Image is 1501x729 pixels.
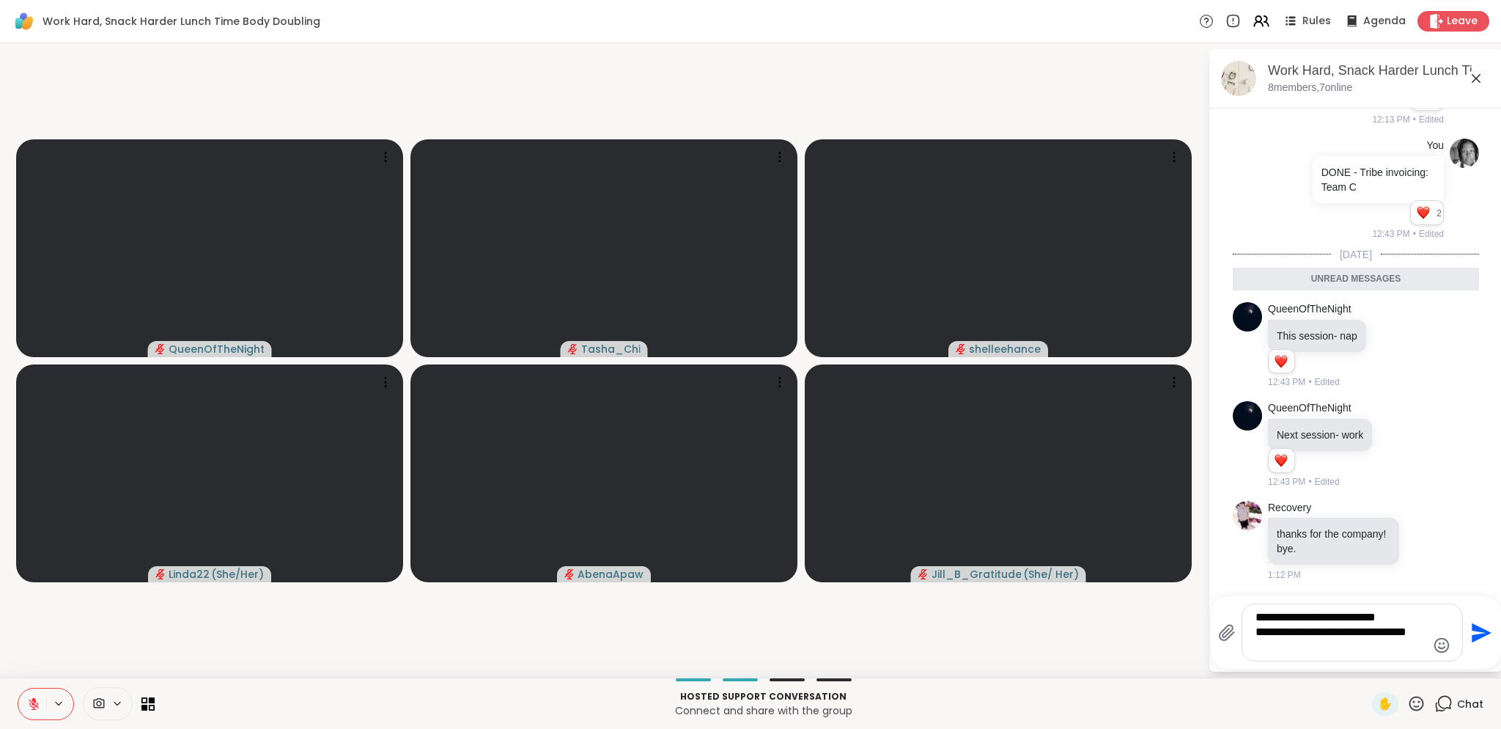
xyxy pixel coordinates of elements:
[1233,501,1262,530] img: https://sharewell-space-live.sfo3.digitaloceanspaces.com/user-generated/c703a1d2-29a7-4d77-aef4-3...
[1308,376,1311,389] span: •
[1269,449,1294,472] div: Reaction list
[1457,697,1483,711] span: Chat
[1221,61,1256,96] img: Work Hard, Snack Harder Lunch Time Body Doubling, Oct 11
[1413,227,1416,241] span: •
[163,703,1363,718] p: Connect and share with the group
[1268,62,1491,80] div: Work Hard, Snack Harder Lunch Time Body Doubling, [DATE]
[1268,302,1351,317] a: QueenOfTheNight
[12,9,37,34] img: ShareWell Logomark
[956,344,966,354] span: audio-muted
[1277,329,1357,343] p: This session- nap
[1308,475,1311,488] span: •
[1273,455,1288,466] button: Reactions: love
[1277,428,1363,442] p: Next session- work
[1268,568,1301,582] span: 1:12 PM
[1277,527,1390,556] p: thanks for the company! bye.
[1331,247,1381,262] span: [DATE]
[1363,14,1406,29] span: Agenda
[1450,139,1479,168] img: https://sharewell-space-live.sfo3.digitaloceanspaces.com/user-generated/d44ce118-e614-49f3-90b3-4...
[1372,227,1409,241] span: 12:43 PM
[1273,356,1288,367] button: Reactions: love
[1268,501,1311,516] a: Recovery
[1321,165,1435,194] p: DONE - Tribe invoicing: Team C
[568,344,578,354] span: audio-muted
[1437,207,1443,220] span: 2
[1233,268,1479,291] div: Unread messages
[1233,302,1262,331] img: https://sharewell-space-live.sfo3.digitaloceanspaces.com/user-generated/d7277878-0de6-43a2-a937-4...
[1378,695,1393,713] span: ✋
[211,567,264,582] span: ( She/Her )
[1269,350,1294,373] div: Reaction list
[1413,113,1416,126] span: •
[1411,201,1437,224] div: Reaction list
[1426,139,1444,153] h4: You
[1315,475,1340,488] span: Edited
[1433,637,1450,654] button: Emoji picker
[578,567,643,582] span: AbenaApaw
[1023,567,1079,582] span: ( She/ Her )
[581,342,641,356] span: Tasha_Chi
[1447,14,1478,29] span: Leave
[932,567,1022,582] span: Jill_B_Gratitude
[1315,376,1340,389] span: Edited
[43,14,320,29] span: Work Hard, Snack Harder Lunch Time Body Doubling
[1268,376,1305,389] span: 12:43 PM
[1268,475,1305,488] span: 12:43 PM
[1463,616,1496,649] button: Send
[1233,401,1262,431] img: https://sharewell-space-live.sfo3.digitaloceanspaces.com/user-generated/d7277878-0de6-43a2-a937-4...
[564,569,575,579] span: audio-muted
[169,567,210,582] span: Linda22
[969,342,1041,356] span: shelleehance
[1302,14,1331,29] span: Rules
[1419,113,1444,126] span: Edited
[918,569,929,579] span: audio-muted
[155,344,166,354] span: audio-muted
[169,342,265,356] span: QueenOfTheNight
[1415,207,1431,219] button: Reactions: love
[1372,113,1409,126] span: 12:13 PM
[1255,610,1426,655] textarea: Type your message
[1419,227,1444,241] span: Edited
[1268,81,1352,95] p: 8 members, 7 online
[1268,401,1351,416] a: QueenOfTheNight
[155,569,166,579] span: audio-muted
[163,690,1363,703] p: Hosted support conversation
